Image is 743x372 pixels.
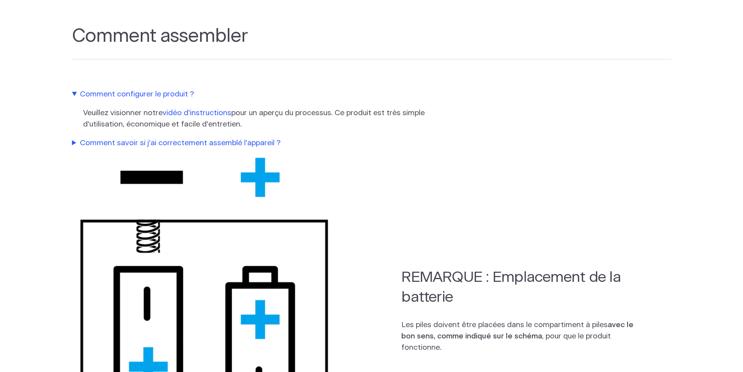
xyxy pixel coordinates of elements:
[83,109,425,128] font: pour un aperçu du processus. Ce produit est très simple d'utilisation, économique et facile d'ent...
[401,321,608,329] font: Les piles doivent être placées dans le compartiment à piles
[401,333,611,351] font: , pour que le produit fonctionne.
[401,270,621,305] font: REMARQUE : Emplacement de la batterie
[72,27,248,46] font: Comment assembler
[80,139,281,147] font: Comment savoir si j'ai correctement assemblé l'appareil ?
[163,109,231,117] a: vidéo d'instructions
[72,89,427,100] summary: Comment configurer le produit ?
[80,91,194,98] font: Comment configurer le produit ?
[401,321,633,340] font: avec le bon sens, comme indiqué sur le schéma
[83,109,163,117] font: Veuillez visionner notre
[72,138,427,149] summary: Comment savoir si j'ai correctement assemblé l'appareil ?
